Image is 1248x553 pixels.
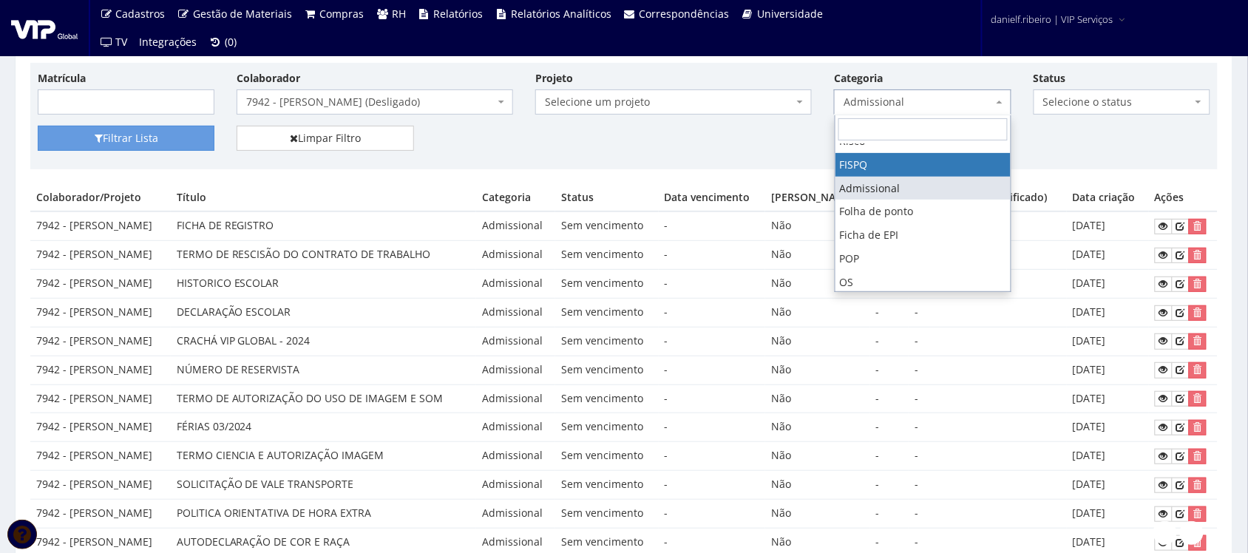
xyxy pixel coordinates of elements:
td: 7942 - [PERSON_NAME] [30,500,171,529]
td: Admissional [476,356,555,384]
td: 7942 - [PERSON_NAME] [30,413,171,442]
a: Integrações [134,28,203,56]
a: Limpar Filtro [237,126,413,151]
span: (0) [225,35,237,49]
td: Não [765,327,869,356]
span: Selecione o status [1034,89,1210,115]
td: [DATE] [1067,241,1149,270]
td: Admissional [476,413,555,442]
th: [PERSON_NAME] [765,184,869,211]
li: Admissional [835,177,1011,200]
td: 7942 - [PERSON_NAME] [30,442,171,471]
td: Admissional [476,241,555,270]
th: Status [555,184,658,211]
td: SOLICITAÇÃO DE VALE TRANSPORTE [171,471,476,500]
span: Admissional [834,89,1011,115]
td: Admissional [476,500,555,529]
td: Não [765,241,869,270]
td: [DATE] [1067,471,1149,500]
li: POP [835,247,1011,271]
span: Gestão de Materiais [193,7,292,21]
td: [DATE] [1067,211,1149,240]
td: - [909,384,1067,413]
span: 7942 - DANIEL FELIPE CLARO RIBEIRO (Desligado) [237,89,513,115]
li: OS [835,271,1011,294]
td: - [909,356,1067,384]
td: 7942 - [PERSON_NAME] [30,356,171,384]
label: Projeto [535,71,573,86]
td: - [659,442,766,471]
td: Sem vencimento [555,211,658,240]
td: Sem vencimento [555,356,658,384]
td: - [659,270,766,299]
td: 7942 - [PERSON_NAME] [30,471,171,500]
td: Admissional [476,211,555,240]
button: Filtrar Lista [38,126,214,151]
td: - [870,298,909,327]
td: [DATE] [1067,500,1149,529]
td: - [659,211,766,240]
td: - [909,298,1067,327]
td: Não [765,270,869,299]
label: Colaborador [237,71,300,86]
td: - [870,384,909,413]
td: DECLARAÇÃO ESCOLAR [171,298,476,327]
td: - [659,241,766,270]
td: Não [765,442,869,471]
td: Não [765,211,869,240]
th: Data vencimento [659,184,766,211]
td: Admissional [476,327,555,356]
td: Não [765,471,869,500]
td: - [659,356,766,384]
td: 7942 - [PERSON_NAME] [30,298,171,327]
td: - [909,442,1067,471]
td: Admissional [476,471,555,500]
td: 7942 - [PERSON_NAME] [30,327,171,356]
span: Admissional [844,95,992,109]
td: 7942 - [PERSON_NAME] [30,241,171,270]
span: Integrações [140,35,197,49]
span: RH [392,7,406,21]
td: Sem vencimento [555,413,658,442]
label: Categoria [834,71,883,86]
td: - [659,298,766,327]
td: Sem vencimento [555,270,658,299]
span: 7942 - DANIEL FELIPE CLARO RIBEIRO (Desligado) [246,95,495,109]
td: 7942 - [PERSON_NAME] [30,270,171,299]
td: - [870,413,909,442]
td: Admissional [476,384,555,413]
td: CRACHÁ VIP GLOBAL - 2024 [171,327,476,356]
td: [DATE] [1067,327,1149,356]
td: NÚMERO DE RESERVISTA [171,356,476,384]
span: Relatórios Analíticos [511,7,611,21]
a: (0) [203,28,243,56]
td: - [870,500,909,529]
td: [DATE] [1067,384,1149,413]
td: POLITICA ORIENTATIVA DE HORA EXTRA [171,500,476,529]
span: TV [116,35,128,49]
span: Selecione um projeto [545,95,793,109]
td: FÉRIAS 03/2024 [171,413,476,442]
td: [DATE] [1067,413,1149,442]
li: Folha de ponto [835,200,1011,223]
td: [DATE] [1067,270,1149,299]
td: Sem vencimento [555,298,658,327]
td: Não [765,298,869,327]
li: Ficha de EPI [835,223,1011,247]
span: Correspondências [640,7,730,21]
span: Selecione um projeto [535,89,812,115]
td: - [870,327,909,356]
td: Sem vencimento [555,500,658,529]
td: TERMO CIENCIA E AUTORIZAÇÃO IMAGEM [171,442,476,471]
span: Compras [320,7,364,21]
td: TERMO DE AUTORIZAÇÃO DO USO DE IMAGEM E SOM [171,384,476,413]
td: Não [765,413,869,442]
span: danielf.ribeiro | VIP Serviços [991,12,1113,27]
td: Sem vencimento [555,384,658,413]
a: TV [94,28,134,56]
label: Status [1034,71,1066,86]
td: - [909,327,1067,356]
span: Universidade [757,7,823,21]
td: Sem vencimento [555,241,658,270]
span: Cadastros [116,7,166,21]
